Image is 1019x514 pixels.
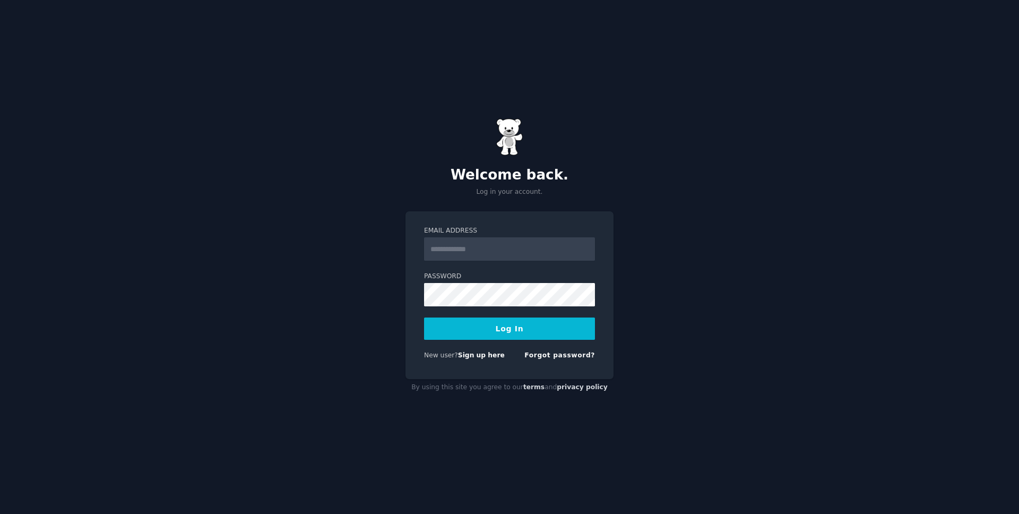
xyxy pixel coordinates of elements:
button: Log In [424,318,595,340]
h2: Welcome back. [405,167,614,184]
a: Sign up here [458,352,505,359]
label: Email Address [424,226,595,236]
a: terms [523,383,545,391]
div: By using this site you agree to our and [405,379,614,396]
p: Log in your account. [405,187,614,197]
img: Gummy Bear [496,118,523,156]
a: Forgot password? [524,352,595,359]
span: New user? [424,352,458,359]
a: privacy policy [557,383,608,391]
label: Password [424,272,595,281]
